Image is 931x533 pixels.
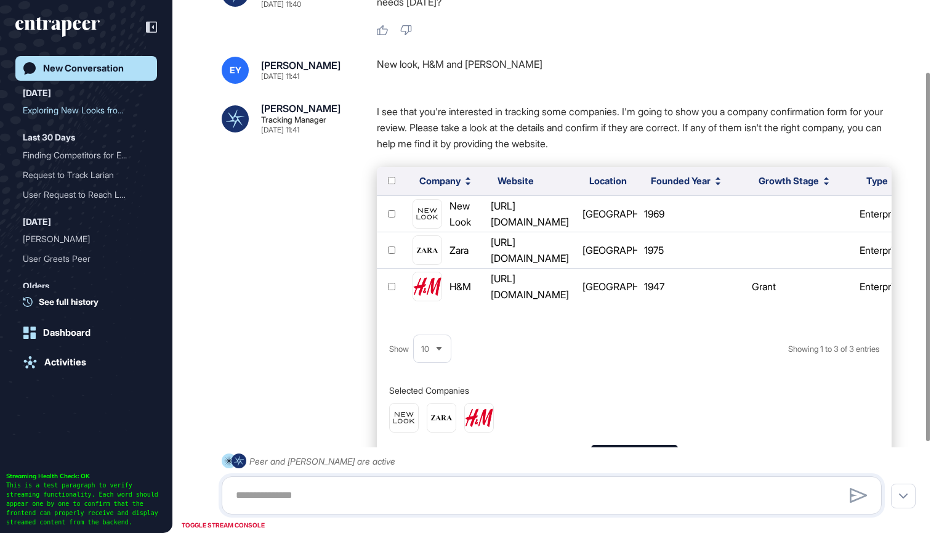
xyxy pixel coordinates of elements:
[866,173,888,189] span: Type
[23,165,140,185] div: Request to Track Larian
[860,244,903,256] span: enterprise
[389,386,469,396] h6: Selected Companies
[23,145,150,165] div: Finding Competitors for Eraser
[582,208,680,220] span: [GEOGRAPHIC_DATA]
[486,198,574,230] div: [URL][DOMAIN_NAME]
[377,104,892,152] p: I see that you're interested in tracking some companies. I'm going to show you a company confirma...
[23,295,157,308] a: See full history
[651,173,711,189] span: Founded Year
[589,175,627,187] span: Location
[486,234,574,266] div: [URL][DOMAIN_NAME]
[23,86,51,100] div: [DATE]
[23,185,140,205] div: User Request to Reach Lar...
[261,1,301,8] div: [DATE] 11:40
[582,244,680,256] span: [GEOGRAPHIC_DATA]
[644,244,664,256] span: 1975
[261,104,341,113] div: [PERSON_NAME]
[427,404,456,432] img: Zara-logo
[421,344,429,354] span: 10
[261,60,341,70] div: [PERSON_NAME]
[449,279,471,295] div: H&M
[23,249,150,269] div: User Greets Peer
[23,165,150,185] div: Request to Track Larian
[23,214,51,229] div: [DATE]
[15,350,157,375] a: Activities
[39,295,99,308] span: See full history
[747,279,851,295] div: Grant
[44,357,86,368] div: Activities
[413,201,441,226] img: New Look-logo
[15,320,157,345] a: Dashboard
[413,272,441,301] img: H&M-logo
[644,280,664,293] span: 1947
[449,242,469,258] div: Zara
[261,116,326,124] div: Tracking Manager
[759,173,829,189] button: Growth Stage
[413,236,441,264] img: Zara-logo
[43,63,124,74] div: New Conversation
[23,100,140,120] div: Exploring New Looks from ...
[377,57,892,84] div: New look, H&M and [PERSON_NAME]
[759,173,819,189] span: Growth Stage
[23,279,49,293] div: Olders
[23,100,150,120] div: Exploring New Looks from H&M and Zara
[249,454,395,469] div: Peer and [PERSON_NAME] are active
[419,173,461,189] span: Company
[449,198,477,230] div: New Look
[23,229,140,249] div: [PERSON_NAME]
[419,173,470,189] button: Company
[23,229,150,249] div: Tracy
[389,341,409,357] span: Show
[23,185,150,205] div: User Request to Reach Larian
[15,17,100,37] div: entrapeer-logo
[261,126,299,134] div: [DATE] 11:41
[582,280,680,293] span: [GEOGRAPHIC_DATA]
[23,145,140,165] div: Finding Competitors for E...
[23,130,75,145] div: Last 30 Days
[860,280,903,293] span: enterprise
[179,518,268,533] div: TOGGLE STREAM CONSOLE
[261,73,299,80] div: [DATE] 11:41
[644,208,664,220] span: 1969
[860,208,903,220] span: enterprise
[498,175,534,187] span: Website
[465,404,493,432] img: H&M-logo
[866,173,898,189] button: Type
[651,173,720,189] button: Founded Year
[43,327,91,338] div: Dashboard
[23,249,140,269] div: User Greets Peer
[15,56,157,81] a: New Conversation
[230,65,241,75] span: EY
[390,405,418,430] img: New Look-logo
[486,271,574,303] div: [URL][DOMAIN_NAME]
[788,341,879,357] div: Showing 1 to 3 of 3 entries
[591,445,678,467] button: Confirm selected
